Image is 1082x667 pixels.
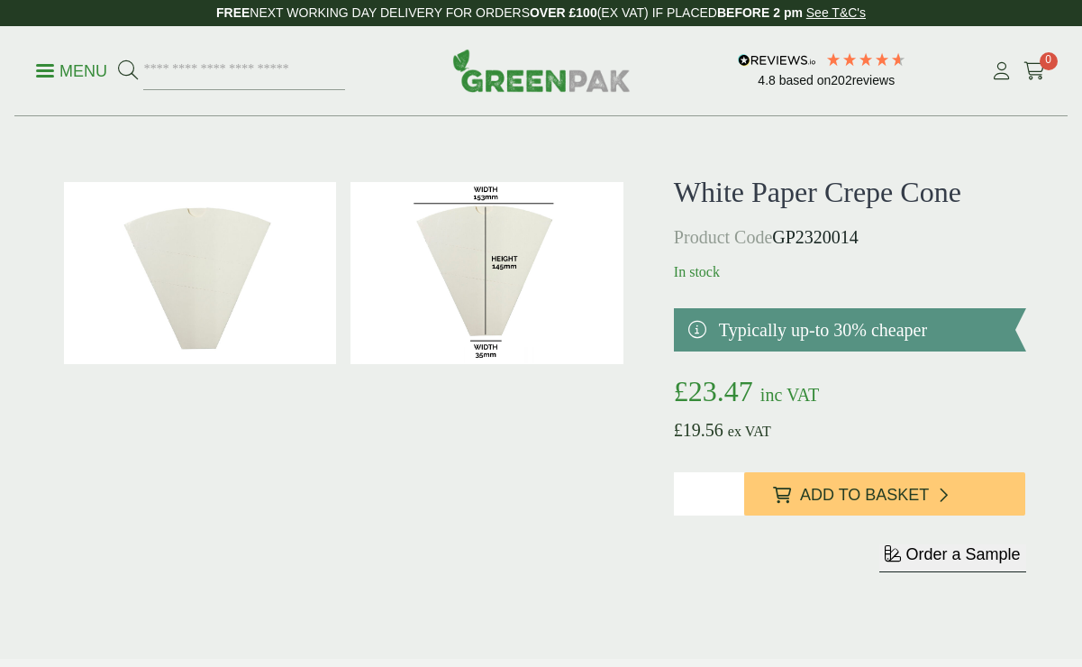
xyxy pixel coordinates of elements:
p: Menu [36,60,107,82]
strong: BEFORE 2 pm [717,5,803,20]
p: In stock [674,261,1026,283]
h1: White Paper Crepe Cone [674,175,1026,209]
bdi: 19.56 [674,420,723,440]
bdi: 23.47 [674,375,753,407]
span: Order a Sample [905,545,1020,563]
span: Add to Basket [800,486,929,506]
span: Based on [779,73,832,87]
img: REVIEWS.io [738,54,816,67]
button: Add to Basket [744,472,1026,516]
strong: OVER £100 [530,5,597,20]
strong: FREE [216,5,250,20]
i: My Account [990,62,1013,80]
span: reviews [852,73,895,87]
span: 202 [831,73,851,87]
span: Product Code [674,227,772,247]
div: 4.79 Stars [825,51,906,68]
a: Menu [36,60,107,78]
span: 4.8 [758,73,778,87]
span: 0 [1040,52,1058,70]
span: £ [674,420,683,440]
a: See T&C's [806,5,866,20]
p: GP2320014 [674,224,1026,251]
i: Cart [1023,62,1046,80]
button: Order a Sample [879,544,1025,572]
a: 0 [1023,58,1046,85]
span: ex VAT [728,424,771,439]
span: £ [674,375,688,407]
img: GP2320013 White Paper Cone DIMS [350,182,623,364]
img: GreenPak Supplies [452,49,631,92]
img: DSC6053a [64,182,337,364]
span: inc VAT [760,385,819,405]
